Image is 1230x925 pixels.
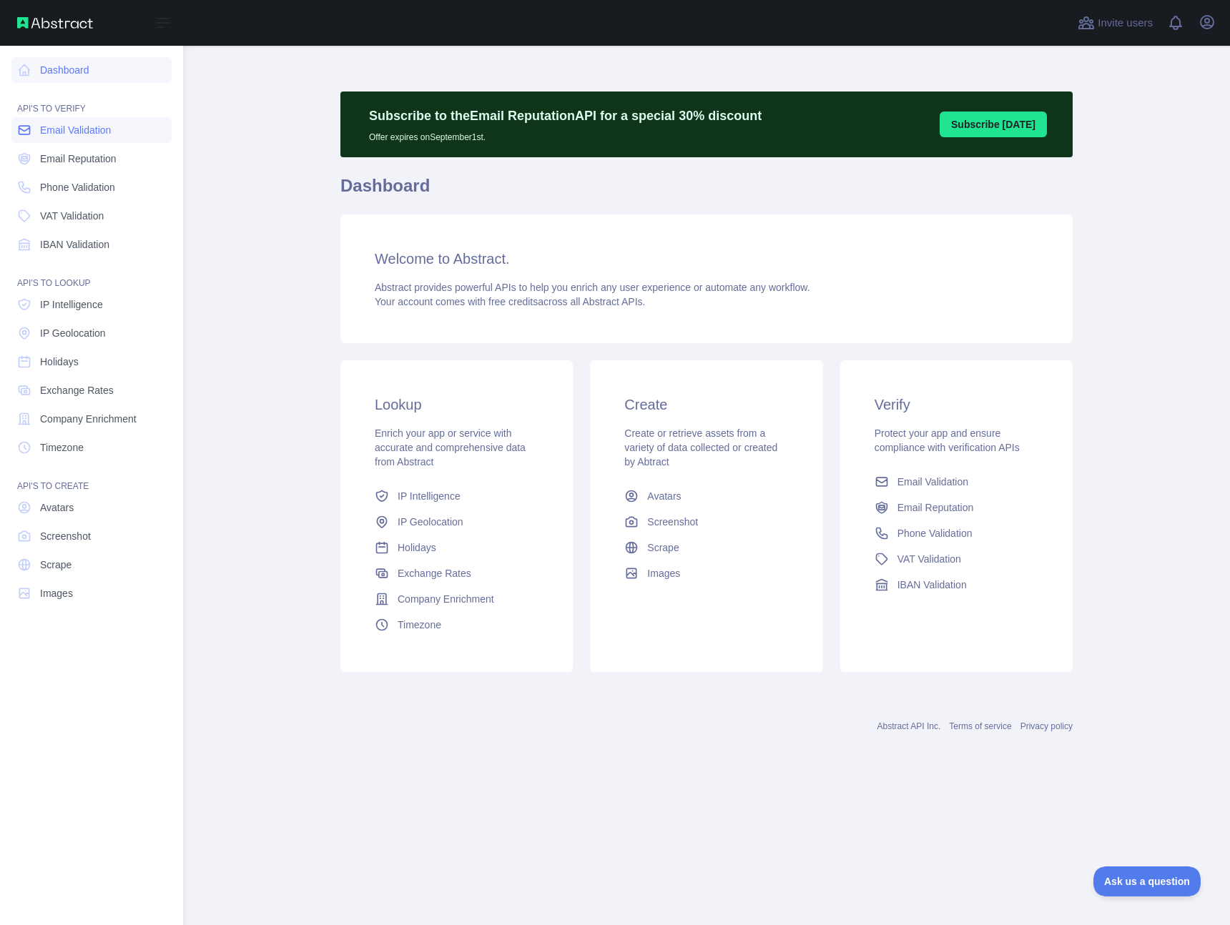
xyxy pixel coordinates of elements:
[11,174,172,200] a: Phone Validation
[375,296,645,307] span: Your account comes with across all Abstract APIs.
[340,174,1073,209] h1: Dashboard
[11,232,172,257] a: IBAN Validation
[11,435,172,460] a: Timezone
[40,412,137,426] span: Company Enrichment
[375,395,538,415] h3: Lookup
[369,612,544,638] a: Timezone
[619,535,794,560] a: Scrape
[869,520,1044,546] a: Phone Validation
[647,540,679,555] span: Scrape
[1075,11,1156,34] button: Invite users
[897,475,968,489] span: Email Validation
[877,721,941,731] a: Abstract API Inc.
[619,483,794,509] a: Avatars
[647,566,680,580] span: Images
[488,296,538,307] span: free credits
[624,395,788,415] h3: Create
[869,469,1044,495] a: Email Validation
[369,509,544,535] a: IP Geolocation
[875,427,1020,453] span: Protect your app and ensure compliance with verification APIs
[940,112,1047,137] button: Subscribe [DATE]
[869,572,1044,598] a: IBAN Validation
[369,560,544,586] a: Exchange Rates
[619,509,794,535] a: Screenshot
[375,282,810,293] span: Abstract provides powerful APIs to help you enrich any user experience or automate any workflow.
[11,463,172,492] div: API'S TO CREATE
[40,297,103,312] span: IP Intelligence
[369,106,762,126] p: Subscribe to the Email Reputation API for a special 30 % discount
[11,349,172,375] a: Holidays
[40,209,104,223] span: VAT Validation
[11,57,172,83] a: Dashboard
[897,500,974,515] span: Email Reputation
[619,560,794,586] a: Images
[398,540,436,555] span: Holidays
[647,489,681,503] span: Avatars
[369,586,544,612] a: Company Enrichment
[375,427,526,468] span: Enrich your app or service with accurate and comprehensive data from Abstract
[11,495,172,520] a: Avatars
[11,86,172,114] div: API'S TO VERIFY
[1093,866,1201,896] iframe: Toggle Customer Support
[897,526,973,540] span: Phone Validation
[40,326,106,340] span: IP Geolocation
[11,203,172,229] a: VAT Validation
[875,395,1038,415] h3: Verify
[11,580,172,606] a: Images
[11,320,172,346] a: IP Geolocation
[40,237,109,252] span: IBAN Validation
[398,618,441,632] span: Timezone
[40,440,84,455] span: Timezone
[398,489,461,503] span: IP Intelligence
[398,566,471,580] span: Exchange Rates
[11,377,172,403] a: Exchange Rates
[398,515,463,529] span: IP Geolocation
[40,355,79,369] span: Holidays
[11,523,172,549] a: Screenshot
[11,292,172,317] a: IP Intelligence
[869,546,1044,572] a: VAT Validation
[369,126,762,143] p: Offer expires on September 1st.
[40,152,117,166] span: Email Reputation
[11,260,172,289] div: API'S TO LOOKUP
[40,123,111,137] span: Email Validation
[17,17,93,29] img: Abstract API
[949,721,1011,731] a: Terms of service
[375,249,1038,269] h3: Welcome to Abstract.
[40,500,74,515] span: Avatars
[624,427,777,468] span: Create or retrieve assets from a variety of data collected or created by Abtract
[40,180,115,194] span: Phone Validation
[40,383,114,397] span: Exchange Rates
[11,146,172,172] a: Email Reputation
[11,406,172,432] a: Company Enrichment
[897,578,967,592] span: IBAN Validation
[647,515,698,529] span: Screenshot
[40,586,73,600] span: Images
[1098,15,1153,31] span: Invite users
[897,552,961,566] span: VAT Validation
[11,552,172,578] a: Scrape
[40,529,91,543] span: Screenshot
[40,558,72,572] span: Scrape
[1020,721,1073,731] a: Privacy policy
[869,495,1044,520] a: Email Reputation
[369,535,544,560] a: Holidays
[11,117,172,143] a: Email Validation
[369,483,544,509] a: IP Intelligence
[398,592,494,606] span: Company Enrichment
